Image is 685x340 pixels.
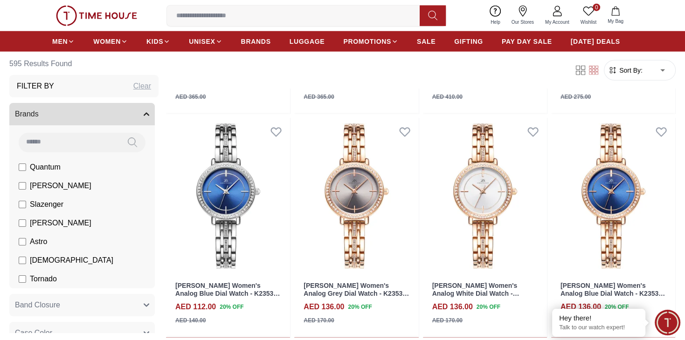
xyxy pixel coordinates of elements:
a: KIDS [146,33,170,50]
input: Tornado [19,275,26,282]
a: [PERSON_NAME] Women's Analog Blue Dial Watch - K23532-RBKN [560,282,665,305]
span: Tornado [30,273,57,284]
span: WOMEN [93,37,121,46]
span: Our Stores [508,19,538,26]
div: AED 170.00 [304,316,334,325]
a: SALE [417,33,436,50]
span: LUGGAGE [290,37,325,46]
span: [DEMOGRAPHIC_DATA] [30,254,113,265]
span: UNISEX [189,37,215,46]
p: Talk to our watch expert! [559,324,638,332]
input: [PERSON_NAME] [19,219,26,226]
span: SALE [417,37,436,46]
span: 20 % OFF [348,303,372,311]
a: MEN [52,33,75,50]
h3: Filter By [17,80,54,91]
a: UNISEX [189,33,222,50]
a: GIFTING [454,33,483,50]
div: AED 275.00 [560,93,591,101]
img: Kenneth Scott Women's Analog Blue Dial Watch - K23532-SBSN [166,118,290,274]
h4: AED 136.00 [560,301,601,313]
span: Case Color [15,327,52,338]
input: Quantum [19,163,26,170]
span: PROMOTIONS [343,37,391,46]
a: [PERSON_NAME] Women's Analog Blue Dial Watch - K23532-SBSN [175,282,280,305]
div: Clear [133,80,151,91]
a: BRANDS [241,33,271,50]
span: [DATE] DEALS [571,37,620,46]
input: Astro [19,238,26,245]
h4: AED 136.00 [304,301,344,313]
span: Brands [15,108,39,119]
span: 0 [593,4,600,11]
button: My Bag [602,5,629,27]
span: [PERSON_NAME] [30,180,91,191]
input: [PERSON_NAME] [19,182,26,189]
a: [PERSON_NAME] Women's Analog Grey Dial Watch - K23532-RBKX [304,282,409,305]
a: [DATE] DEALS [571,33,620,50]
span: Wishlist [577,19,600,26]
button: Band Closure [9,293,155,316]
div: AED 140.00 [175,316,206,325]
input: Slazenger [19,200,26,208]
a: WOMEN [93,33,128,50]
span: 20 % OFF [220,303,243,311]
span: [PERSON_NAME] [30,217,91,228]
span: Help [487,19,504,26]
div: AED 170.00 [432,316,463,325]
span: Slazenger [30,198,63,210]
div: Hey there! [559,313,638,323]
div: AED 365.00 [304,93,334,101]
a: LUGGAGE [290,33,325,50]
div: Chat Widget [655,310,680,335]
span: Band Closure [15,299,60,310]
span: My Account [541,19,573,26]
button: Brands [9,102,155,125]
div: AED 410.00 [432,93,463,101]
img: Kenneth Scott Women's Analog Grey Dial Watch - K23532-RBKX [294,118,418,274]
a: PAY DAY SALE [502,33,552,50]
span: BRANDS [241,37,271,46]
span: KIDS [146,37,163,46]
input: [DEMOGRAPHIC_DATA] [19,256,26,264]
span: 20 % OFF [605,303,629,311]
img: Kenneth Scott Women's Analog White Dial Watch - K23532-RBKW [423,118,547,274]
span: Quantum [30,161,61,172]
a: Our Stores [506,4,540,27]
span: Sort By: [617,65,643,75]
a: [PERSON_NAME] Women's Analog White Dial Watch - K23532-RBKW [432,282,519,305]
div: AED 365.00 [175,93,206,101]
span: Astro [30,236,47,247]
span: My Bag [604,18,627,25]
h4: AED 112.00 [175,301,216,313]
a: Help [485,4,506,27]
a: 0Wishlist [575,4,602,27]
h4: AED 136.00 [432,301,473,313]
span: PAY DAY SALE [502,37,552,46]
span: GIFTING [454,37,483,46]
span: MEN [52,37,68,46]
button: Sort By: [608,65,643,75]
img: Kenneth Scott Women's Analog Blue Dial Watch - K23532-RBKN [551,118,675,274]
img: ... [56,6,137,26]
h6: 595 Results Found [9,52,159,75]
span: 20 % OFF [477,303,500,311]
a: PROMOTIONS [343,33,398,50]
